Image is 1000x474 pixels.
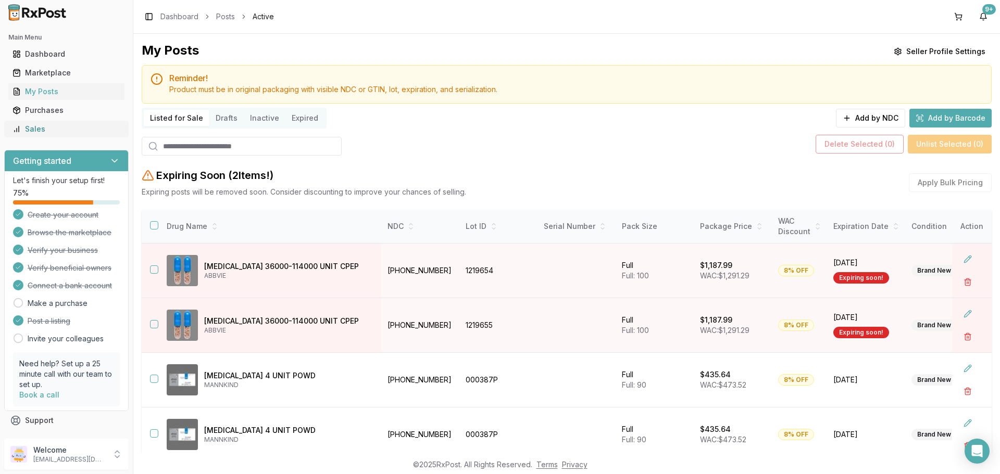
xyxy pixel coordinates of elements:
[156,168,273,183] h2: Expiring Soon ( 2 Item s !)
[387,221,453,232] div: NDC
[253,11,274,22] span: Active
[700,221,766,232] div: Package Price
[700,435,746,444] span: WAC: $473.52
[28,316,70,326] span: Post a listing
[622,326,649,335] span: Full: 100
[28,245,98,255] span: Verify your business
[8,82,124,101] a: My Posts
[958,382,977,401] button: Delete
[836,109,905,127] button: Add by NDC
[204,272,373,280] p: ABBVIE
[28,280,112,291] span: Connect a bank account
[952,210,992,244] th: Action
[833,312,899,323] span: [DATE]
[167,419,198,450] img: Afrezza 4 UNIT POWD
[700,424,731,434] p: $435.64
[142,42,199,61] div: My Posts
[204,435,373,444] p: MANNKIND
[169,74,983,82] h5: Reminder!
[4,102,129,119] button: Purchases
[33,455,106,464] p: [EMAIL_ADDRESS][DOMAIN_NAME]
[8,45,124,63] a: Dashboard
[28,263,111,273] span: Verify beneficial owners
[13,188,29,198] span: 75 %
[888,42,992,61] button: Seller Profile Settings
[28,227,111,238] span: Browse the marketplace
[536,460,558,469] a: Terms
[616,210,694,244] th: Pack Size
[167,310,198,341] img: Creon 36000-114000 UNIT CPEP
[4,83,129,100] button: My Posts
[459,407,537,462] td: 000387P
[4,121,129,137] button: Sales
[622,380,646,389] span: Full: 90
[958,437,977,455] button: Delete
[622,435,646,444] span: Full: 90
[12,105,120,116] div: Purchases
[544,221,609,232] div: Serial Number
[459,298,537,353] td: 1219655
[209,110,244,126] button: Drafts
[28,334,104,344] a: Invite your colleagues
[466,221,531,232] div: Lot ID
[778,319,814,331] div: 8% OFF
[911,265,957,276] div: Brand New
[160,11,274,22] nav: breadcrumb
[204,316,373,326] p: [MEDICAL_DATA] 36000-114000 UNIT CPEP
[700,271,749,280] span: WAC: $1,291.29
[204,261,373,272] p: [MEDICAL_DATA] 36000-114000 UNIT CPEP
[12,124,120,134] div: Sales
[12,86,120,97] div: My Posts
[700,369,731,380] p: $435.64
[616,353,694,407] td: Full
[778,265,814,276] div: 8% OFF
[700,380,746,389] span: WAC: $473.52
[216,11,235,22] a: Posts
[4,4,71,21] img: RxPost Logo
[700,326,749,335] span: WAC: $1,291.29
[142,187,466,197] p: Expiring posts will be removed soon. Consider discounting to improve your chances of selling.
[381,353,459,407] td: [PHONE_NUMBER]
[8,120,124,138] a: Sales
[616,244,694,298] td: Full
[965,439,990,464] div: Open Intercom Messenger
[958,304,977,323] button: Edit
[25,434,60,444] span: Feedback
[381,407,459,462] td: [PHONE_NUMBER]
[381,298,459,353] td: [PHONE_NUMBER]
[4,430,129,449] button: Feedback
[169,84,983,95] div: Product must be in original packaging with visible NDC or GTIN, lot, expiration, and serialization.
[8,101,124,120] a: Purchases
[622,271,649,280] span: Full: 100
[167,364,198,395] img: Afrezza 4 UNIT POWD
[244,110,285,126] button: Inactive
[167,221,373,232] div: Drug Name
[160,11,198,22] a: Dashboard
[13,155,71,167] h3: Getting started
[28,210,98,220] span: Create your account
[616,298,694,353] td: Full
[833,429,899,440] span: [DATE]
[33,445,106,455] p: Welcome
[909,109,992,127] button: Add by Barcode
[28,298,87,309] a: Make a purchase
[700,260,732,271] p: $1,187.99
[958,273,977,291] button: Delete
[958,414,977,432] button: Edit
[167,255,198,286] img: Creon 36000-114000 UNIT CPEP
[204,326,373,335] p: ABBVIE
[833,221,899,232] div: Expiration Date
[911,374,957,386] div: Brand New
[911,319,957,331] div: Brand New
[13,175,120,186] p: Let's finish your setup first!
[958,250,977,268] button: Edit
[4,46,129,62] button: Dashboard
[10,446,27,463] img: User avatar
[12,68,120,78] div: Marketplace
[833,327,889,338] div: Expiring soon!
[975,8,992,25] button: 9+
[8,33,124,42] h2: Main Menu
[616,407,694,462] td: Full
[459,244,537,298] td: 1219654
[204,370,373,381] p: [MEDICAL_DATA] 4 UNIT POWD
